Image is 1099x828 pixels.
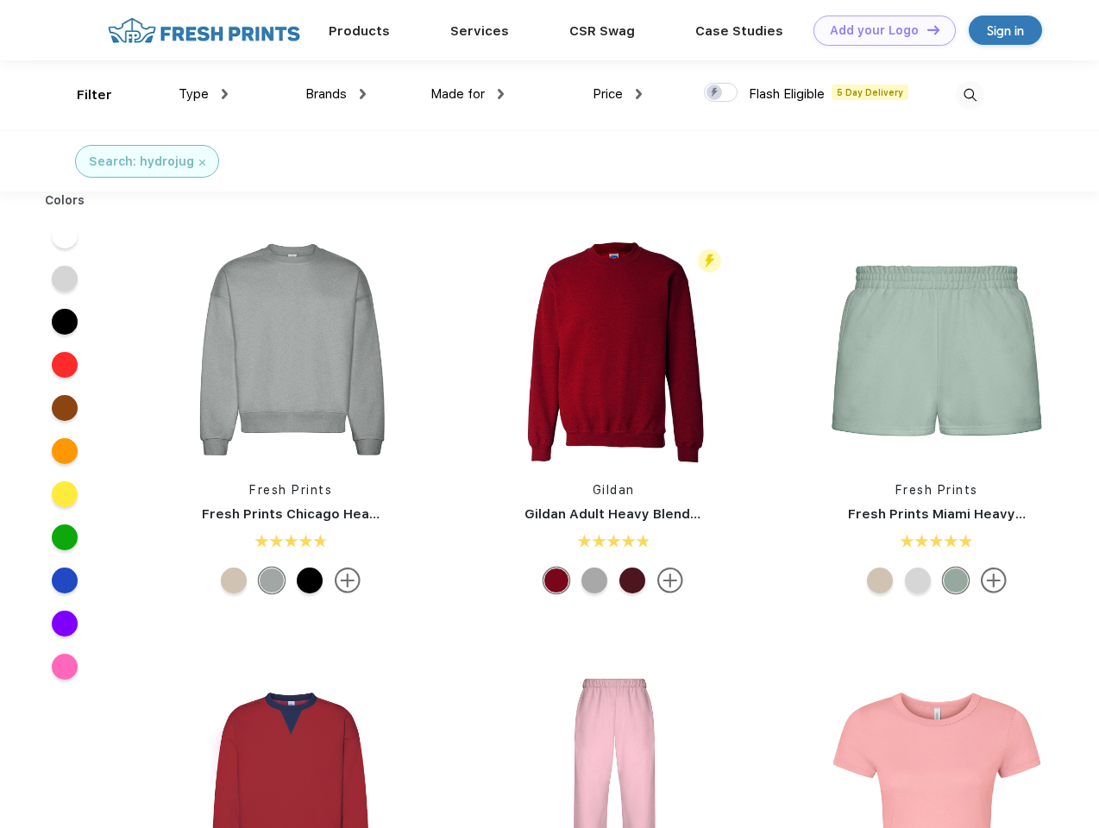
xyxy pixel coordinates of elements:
img: fo%20logo%202.webp [103,16,305,46]
img: func=resize&h=266 [176,235,405,464]
img: func=resize&h=266 [822,235,1052,464]
span: Brands [305,86,347,102]
a: Fresh Prints Chicago Heavyweight Crewneck [202,506,499,522]
div: Sport Grey [581,568,607,593]
a: Fresh Prints [249,483,332,497]
a: Gildan Adult Heavy Blend Adult 8 Oz. 50/50 Fleece Crew [524,506,895,522]
div: Search: hydrojug [89,153,194,171]
div: Sign in [987,21,1024,41]
div: Colors [32,191,98,210]
div: Black [297,568,323,593]
img: more.svg [981,568,1007,593]
img: filter_cancel.svg [199,160,205,166]
div: Add your Logo [830,23,919,38]
div: Ash Grey [905,568,931,593]
img: flash_active_toggle.svg [698,249,721,273]
span: Made for [430,86,485,102]
a: Gildan [593,483,635,497]
div: Garnet [619,568,645,593]
img: desktop_search.svg [956,81,984,110]
img: DT [927,25,939,34]
img: dropdown.png [498,89,504,99]
div: Sand [221,568,247,593]
a: Products [329,23,390,39]
img: more.svg [657,568,683,593]
div: Filter [77,85,112,105]
span: Price [593,86,623,102]
div: Sage Green mto [943,568,969,593]
img: dropdown.png [360,89,366,99]
a: Sign in [969,16,1042,45]
img: dropdown.png [222,89,228,99]
span: 5 Day Delivery [832,85,908,100]
div: Heathered Grey mto [259,568,285,593]
div: Sand mto [867,568,893,593]
span: Flash Eligible [749,86,825,102]
span: Type [179,86,209,102]
a: Fresh Prints [895,483,978,497]
img: func=resize&h=266 [499,235,728,464]
div: Antiq Cherry Red [543,568,569,593]
img: more.svg [335,568,361,593]
img: dropdown.png [636,89,642,99]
